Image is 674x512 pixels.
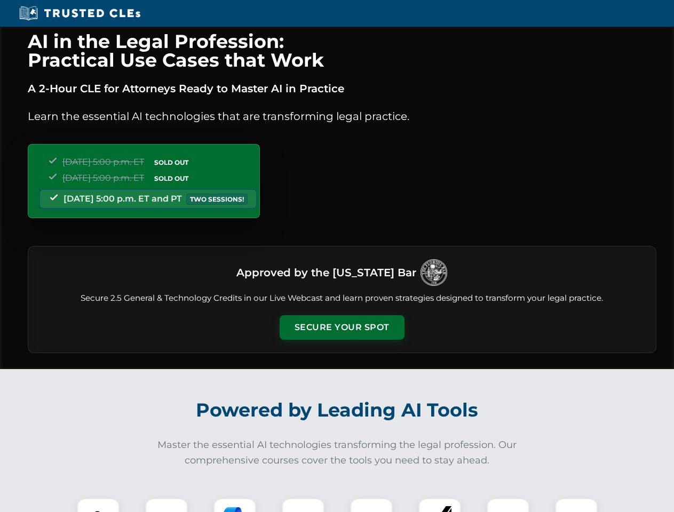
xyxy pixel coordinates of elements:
h3: Approved by the [US_STATE] Bar [236,263,416,282]
h2: Powered by Leading AI Tools [42,391,633,429]
span: [DATE] 5:00 p.m. ET [62,157,144,167]
span: [DATE] 5:00 p.m. ET [62,173,144,183]
span: SOLD OUT [150,157,192,168]
h1: AI in the Legal Profession: Practical Use Cases that Work [28,32,656,69]
p: A 2-Hour CLE for Attorneys Ready to Master AI in Practice [28,80,656,97]
span: SOLD OUT [150,173,192,184]
p: Secure 2.5 General & Technology Credits in our Live Webcast and learn proven strategies designed ... [41,292,643,305]
p: Learn the essential AI technologies that are transforming legal practice. [28,108,656,125]
p: Master the essential AI technologies transforming the legal profession. Our comprehensive courses... [150,437,524,468]
img: Trusted CLEs [16,5,144,21]
button: Secure Your Spot [280,315,405,340]
img: Logo [421,259,447,286]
